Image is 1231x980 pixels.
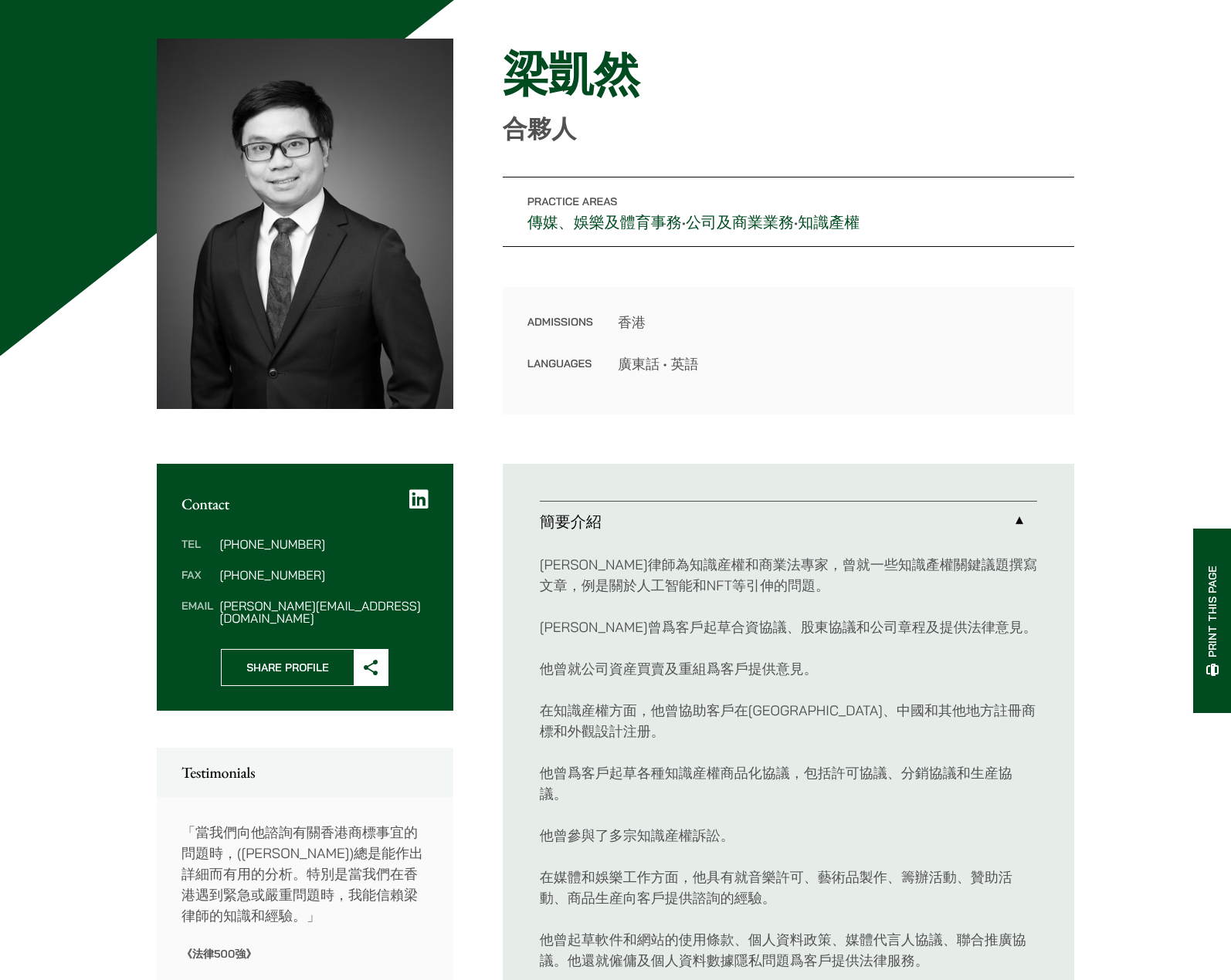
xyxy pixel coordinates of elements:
[221,649,388,686] button: Share Profile
[540,700,1037,742] p: 在知識産權方面，他曾協助客戶在[GEOGRAPHIC_DATA]、中國和其他地方註冊商標和外觀設計注册。
[540,762,1037,804] p: 他曾爲客戶起草各種知識産權商品化協議，包括許可協議、分銷協議和生産協議。
[219,600,428,624] dd: [PERSON_NAME][EMAIL_ADDRESS][DOMAIN_NAME]
[618,353,1050,374] dd: 廣東話 • 英語
[181,947,429,961] p: 《法律500強》
[181,763,429,782] h2: Testimonials
[540,825,1037,846] p: 他曾參與了多宗知識産權訴訟。
[540,658,1037,679] p: 他曾就公司資産買賣及重組爲客戶提供意見。
[409,488,429,510] a: LinkedIn
[540,929,1037,971] p: 他曾起草軟件和網站的使用條款、個人資料政策、媒體代言人協議、聯合推廣協議。他還就僱傭及個人資料數據隱私問題爲客戶提供法律服務。
[686,212,794,232] a: 公司及商業業務
[618,312,1050,333] dd: 香港
[181,822,429,926] p: 「當我們向他諮詢有關香港商標事宜的問題時，([PERSON_NAME])總是能作出詳細而有用的分析。特別是當我們在香港遇到緊急或嚴重問題時，我能信賴梁律師的知識和經驗。」
[503,177,1074,247] p: • •
[181,538,213,569] dt: Tel
[503,46,1074,102] h1: 梁凱然
[219,538,428,550] dd: [PHONE_NUMBER]
[527,353,593,374] dt: Languages
[219,569,428,581] dd: [PHONE_NUMBER]
[798,212,860,232] a: 知識產權
[540,502,1037,542] a: 簡要介紹
[503,114,1074,144] p: 合夥人
[222,650,354,685] span: Share Profile
[527,312,593,353] dt: Admissions
[181,569,213,600] dt: Fax
[181,495,429,513] h2: Contact
[540,554,1037,596] p: [PERSON_NAME]律師為知識産權和商業法專家，曾就一些知識產權關鍵議題撰寫文章，例是關於人工智能和NFT等引伸的問題。
[527,212,682,232] a: 傳媒、娛樂及體育事務
[527,194,618,208] span: Practice Areas
[181,600,213,624] dt: Email
[540,867,1037,908] p: 在媒體和娛樂工作方面，他具有就音樂許可、藝術品製作、籌辦活動、贊助活動、商品生産向客戶提供諮詢的經驗。
[540,617,1037,637] p: [PERSON_NAME]曾爲客戶起草合資協議、股東協議和公司章程及提供法律意見。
